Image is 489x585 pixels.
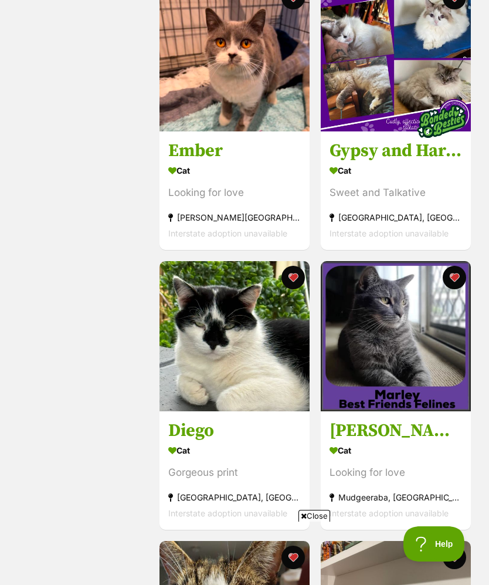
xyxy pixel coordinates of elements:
img: Marley [321,261,471,411]
span: Close [298,510,330,522]
a: Diego Cat Gorgeous print [GEOGRAPHIC_DATA], [GEOGRAPHIC_DATA] Interstate adoption unavailable fav... [159,411,310,530]
div: Looking for love [330,465,462,481]
div: Sweet and Talkative [330,185,462,201]
div: Cat [330,442,462,459]
button: favourite [442,546,466,569]
img: bonded besties [412,92,470,151]
iframe: Advertisement [31,526,458,579]
div: [PERSON_NAME][GEOGRAPHIC_DATA] [168,209,301,225]
button: favourite [281,266,305,289]
div: Cat [168,442,301,459]
div: Looking for love [168,185,301,201]
div: [GEOGRAPHIC_DATA], [GEOGRAPHIC_DATA] [330,209,462,225]
div: Cat [168,162,301,179]
div: Gorgeous print [168,465,301,481]
div: [GEOGRAPHIC_DATA], [GEOGRAPHIC_DATA] [168,489,301,505]
a: Gypsy and Harbor Cat Sweet and Talkative [GEOGRAPHIC_DATA], [GEOGRAPHIC_DATA] Interstate adoption... [321,131,471,250]
img: Diego [159,261,310,411]
span: Interstate adoption unavailable [168,508,287,518]
h3: [PERSON_NAME] [330,420,462,442]
iframe: Help Scout Beacon - Open [403,526,466,562]
button: favourite [442,266,466,289]
a: Ember Cat Looking for love [PERSON_NAME][GEOGRAPHIC_DATA] Interstate adoption unavailable favourite [159,131,310,250]
h3: Gypsy and Harbor [330,140,462,162]
h3: Diego [168,420,301,442]
span: Interstate adoption unavailable [330,508,449,518]
a: [PERSON_NAME] Cat Looking for love Mudgeeraba, [GEOGRAPHIC_DATA] Interstate adoption unavailable ... [321,411,471,530]
span: Interstate adoption unavailable [168,228,287,238]
span: Interstate adoption unavailable [330,228,449,238]
h3: Ember [168,140,301,162]
div: Cat [330,162,462,179]
div: Mudgeeraba, [GEOGRAPHIC_DATA] [330,489,462,505]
